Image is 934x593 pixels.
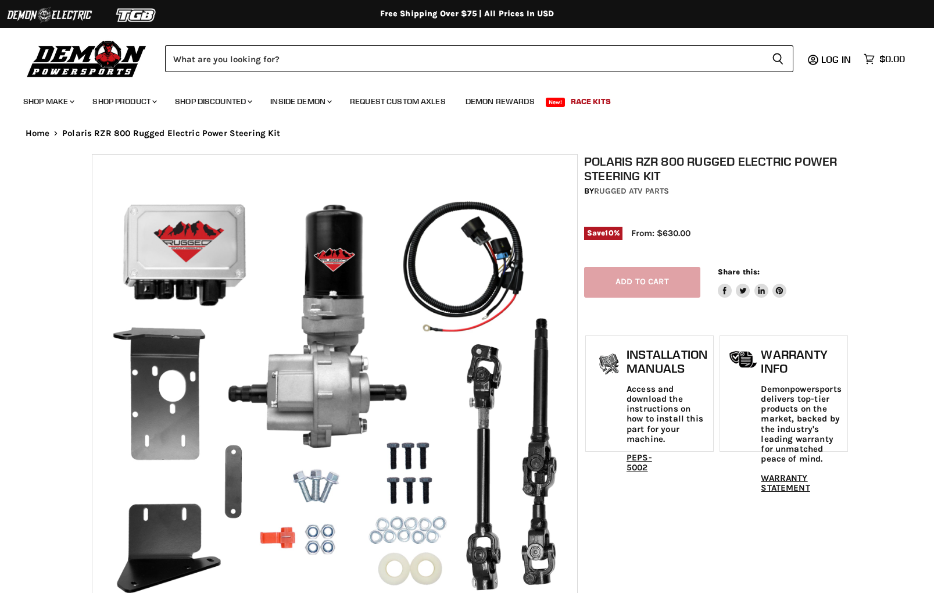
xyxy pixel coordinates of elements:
[594,186,669,196] a: Rugged ATV Parts
[23,38,151,79] img: Demon Powersports
[62,128,281,138] span: Polaris RZR 800 Rugged Electric Power Steering Kit
[729,351,758,369] img: warranty-icon.png
[816,54,858,65] a: Log in
[879,53,905,65] span: $0.00
[763,45,793,72] button: Search
[595,351,624,380] img: install_manual-icon.png
[26,128,50,138] a: Home
[546,98,566,107] span: New!
[761,348,841,375] h1: Warranty Info
[6,4,93,26] img: Demon Electric Logo 2
[761,384,841,465] p: Demonpowersports delivers top-tier products on the market, backed by the industry's leading warra...
[562,90,620,113] a: Race Kits
[166,90,259,113] a: Shop Discounted
[584,154,849,183] h1: Polaris RZR 800 Rugged Electric Power Steering Kit
[93,4,180,26] img: TGB Logo 2
[2,9,932,19] div: Free Shipping Over $75 | All Prices In USD
[165,45,793,72] form: Product
[584,185,849,198] div: by
[584,227,622,240] span: Save %
[627,384,707,445] p: Access and download the instructions on how to install this part for your machine.
[2,128,932,138] nav: Breadcrumbs
[341,90,455,113] a: Request Custom Axles
[718,267,760,276] span: Share this:
[605,228,613,237] span: 10
[718,267,787,298] aside: Share this:
[262,90,339,113] a: Inside Demon
[761,473,810,493] a: WARRANTY STATEMENT
[627,452,652,473] a: PEPS-5002
[15,90,81,113] a: Shop Make
[84,90,164,113] a: Shop Product
[858,51,911,67] a: $0.00
[631,228,690,238] span: From: $630.00
[627,348,707,375] h1: Installation Manuals
[821,53,851,65] span: Log in
[457,90,543,113] a: Demon Rewards
[15,85,902,113] ul: Main menu
[165,45,763,72] input: Search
